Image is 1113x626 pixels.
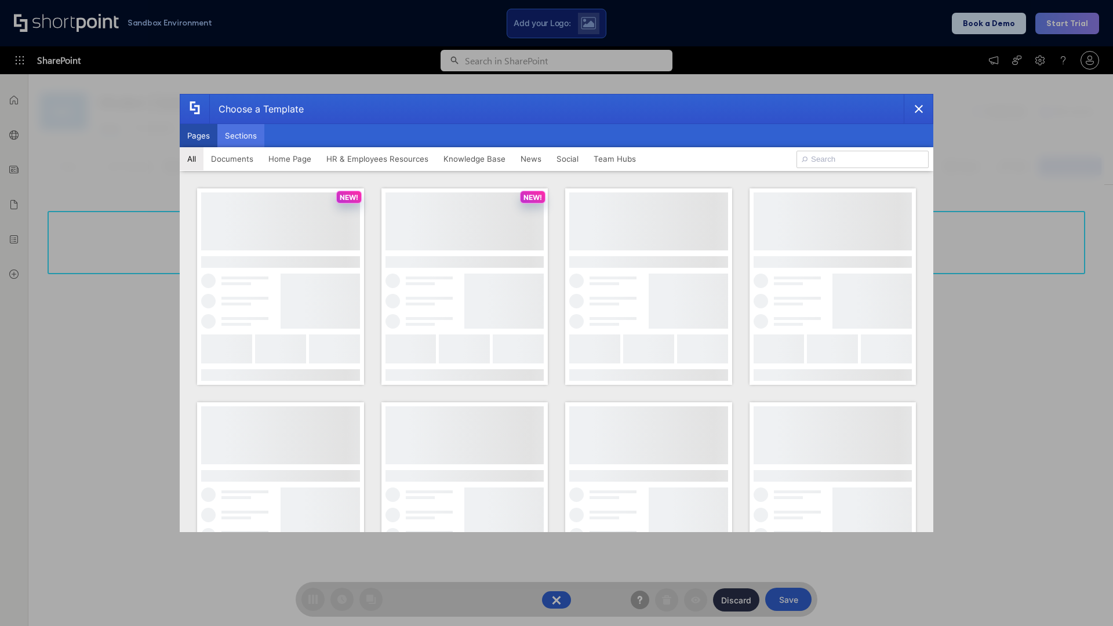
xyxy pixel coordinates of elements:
button: HR & Employees Resources [319,147,436,170]
div: template selector [180,94,933,532]
div: Choose a Template [209,94,304,123]
button: Knowledge Base [436,147,513,170]
button: Documents [203,147,261,170]
p: NEW! [523,193,542,202]
button: Pages [180,124,217,147]
button: Social [549,147,586,170]
input: Search [796,151,929,168]
iframe: Chat Widget [1055,570,1113,626]
p: NEW! [340,193,358,202]
button: News [513,147,549,170]
button: Sections [217,124,264,147]
button: Home Page [261,147,319,170]
button: Team Hubs [586,147,643,170]
button: All [180,147,203,170]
